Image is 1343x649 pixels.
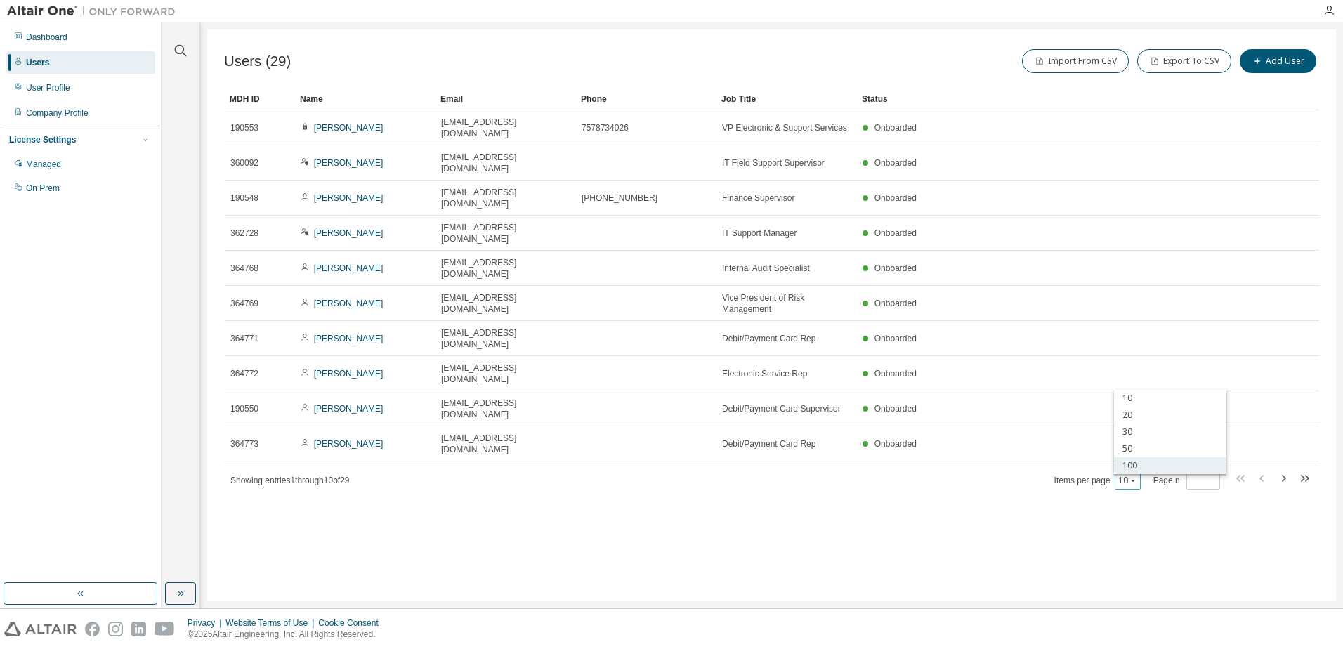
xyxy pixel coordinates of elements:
span: Onboarded [874,123,917,133]
span: Onboarded [874,299,917,308]
span: 364773 [230,438,258,450]
span: Debit/Payment Card Supervisor [722,403,841,414]
span: 7578734026 [582,122,629,133]
span: Vice President of Risk Management [722,292,850,315]
div: Job Title [721,88,851,110]
img: instagram.svg [108,622,123,636]
span: Internal Audit Specialist [722,263,810,274]
div: Company Profile [26,107,89,119]
p: © 2025 Altair Engineering, Inc. All Rights Reserved. [188,629,387,641]
span: 362728 [230,228,258,239]
div: 10 [1114,390,1226,407]
div: Name [300,88,429,110]
img: linkedin.svg [131,622,146,636]
a: [PERSON_NAME] [314,439,384,449]
a: [PERSON_NAME] [314,369,384,379]
div: License Settings [9,134,76,145]
div: Dashboard [26,32,67,43]
span: [EMAIL_ADDRESS][DOMAIN_NAME] [441,117,569,139]
span: Electronic Service Rep [722,368,807,379]
span: Onboarded [874,334,917,343]
img: facebook.svg [85,622,100,636]
span: Onboarded [874,263,917,273]
span: Items per page [1054,471,1141,490]
div: 50 [1114,440,1226,457]
span: [EMAIL_ADDRESS][DOMAIN_NAME] [441,327,569,350]
span: 190550 [230,403,258,414]
span: IT Support Manager [722,228,797,239]
span: 364768 [230,263,258,274]
div: Users [26,57,49,68]
span: Onboarded [874,158,917,168]
a: [PERSON_NAME] [314,123,384,133]
span: [EMAIL_ADDRESS][DOMAIN_NAME] [441,433,569,455]
span: 364769 [230,298,258,309]
div: MDH ID [230,88,289,110]
span: Onboarded [874,439,917,449]
span: [EMAIL_ADDRESS][DOMAIN_NAME] [441,152,569,174]
a: [PERSON_NAME] [314,334,384,343]
span: Page n. [1153,471,1220,490]
a: [PERSON_NAME] [314,299,384,308]
span: [EMAIL_ADDRESS][DOMAIN_NAME] [441,222,569,244]
div: 100 [1114,457,1226,474]
span: Users (29) [224,53,291,70]
span: 360092 [230,157,258,169]
div: User Profile [26,82,70,93]
span: Showing entries 1 through 10 of 29 [230,476,350,485]
span: IT Field Support Supervisor [722,157,825,169]
div: Managed [26,159,61,170]
span: VP Electronic & Support Services [722,122,847,133]
span: 364772 [230,368,258,379]
span: Debit/Payment Card Rep [722,333,815,344]
div: Phone [581,88,710,110]
img: youtube.svg [155,622,175,636]
button: Import From CSV [1022,49,1129,73]
span: Onboarded [874,228,917,238]
span: 190548 [230,192,258,204]
a: [PERSON_NAME] [314,263,384,273]
div: Email [440,88,570,110]
span: Onboarded [874,404,917,414]
button: Export To CSV [1137,49,1231,73]
div: 30 [1114,424,1226,440]
a: [PERSON_NAME] [314,228,384,238]
button: 10 [1118,475,1137,486]
div: Cookie Consent [318,617,386,629]
a: [PERSON_NAME] [314,158,384,168]
span: [EMAIL_ADDRESS][DOMAIN_NAME] [441,187,569,209]
span: [EMAIL_ADDRESS][DOMAIN_NAME] [441,362,569,385]
div: On Prem [26,183,60,194]
img: altair_logo.svg [4,622,77,636]
div: Website Terms of Use [225,617,318,629]
span: Finance Supervisor [722,192,794,204]
span: [EMAIL_ADDRESS][DOMAIN_NAME] [441,398,569,420]
span: Onboarded [874,193,917,203]
span: 364771 [230,333,258,344]
span: [EMAIL_ADDRESS][DOMAIN_NAME] [441,292,569,315]
span: 190553 [230,122,258,133]
span: [PHONE_NUMBER] [582,192,657,204]
span: Debit/Payment Card Rep [722,438,815,450]
button: Add User [1240,49,1316,73]
a: [PERSON_NAME] [314,193,384,203]
span: Onboarded [874,369,917,379]
div: Status [862,88,1246,110]
span: [EMAIL_ADDRESS][DOMAIN_NAME] [441,257,569,280]
div: Privacy [188,617,225,629]
div: 20 [1114,407,1226,424]
a: [PERSON_NAME] [314,404,384,414]
img: Altair One [7,4,183,18]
